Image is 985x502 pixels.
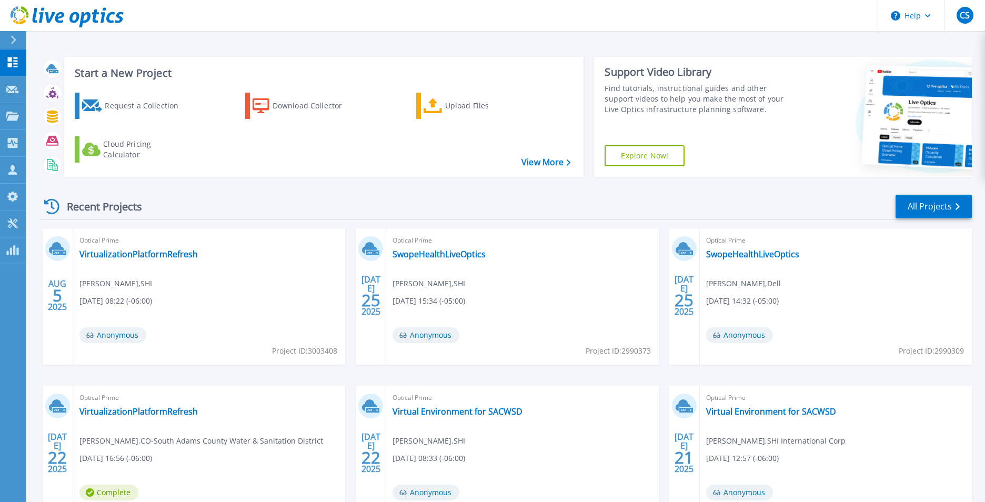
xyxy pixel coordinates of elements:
div: Request a Collection [105,95,189,116]
span: Anonymous [706,485,773,500]
a: VirtualizationPlatformRefresh [79,406,198,417]
a: SwopeHealthLiveOptics [393,249,486,259]
div: [DATE] 2025 [361,434,381,472]
div: Recent Projects [41,194,156,219]
h3: Start a New Project [75,67,570,79]
span: [PERSON_NAME] , CO-South Adams County Water & Sanitation District [79,435,323,447]
span: Optical Prime [706,235,966,246]
span: [DATE] 08:22 (-06:00) [79,295,152,307]
a: VirtualizationPlatformRefresh [79,249,198,259]
a: Virtual Environment for SACWSD [393,406,522,417]
span: [PERSON_NAME] , SHI [79,278,152,289]
span: Project ID: 2990309 [899,345,964,357]
div: Cloud Pricing Calculator [103,139,187,160]
span: [PERSON_NAME] , SHI International Corp [706,435,846,447]
div: Support Video Library [605,65,797,79]
a: View More [521,157,570,167]
span: Project ID: 2990373 [586,345,651,357]
span: Anonymous [393,327,459,343]
div: Upload Files [445,95,529,116]
span: 22 [361,453,380,462]
span: [DATE] 08:33 (-06:00) [393,453,465,464]
a: Virtual Environment for SACWSD [706,406,836,417]
span: [DATE] 14:32 (-05:00) [706,295,779,307]
span: Optical Prime [393,392,652,404]
div: Find tutorials, instructional guides and other support videos to help you make the most of your L... [605,83,797,115]
span: Anonymous [79,327,146,343]
a: Explore Now! [605,145,685,166]
div: AUG 2025 [47,276,67,315]
a: Upload Files [416,93,534,119]
a: Download Collector [245,93,363,119]
span: [DATE] 12:57 (-06:00) [706,453,779,464]
span: [PERSON_NAME] , SHI [393,278,465,289]
div: [DATE] 2025 [674,434,694,472]
span: Optical Prime [393,235,652,246]
span: [DATE] 16:56 (-06:00) [79,453,152,464]
span: [DATE] 15:34 (-05:00) [393,295,465,307]
div: [DATE] 2025 [674,276,694,315]
span: Optical Prime [79,235,339,246]
span: 25 [361,296,380,305]
span: 25 [675,296,693,305]
span: CS [960,11,970,19]
span: Complete [79,485,138,500]
span: Optical Prime [706,392,966,404]
span: Project ID: 3003408 [272,345,337,357]
div: Download Collector [273,95,357,116]
span: 22 [48,453,67,462]
div: [DATE] 2025 [361,276,381,315]
span: 21 [675,453,693,462]
span: 5 [53,291,62,300]
span: [PERSON_NAME] , SHI [393,435,465,447]
span: Anonymous [393,485,459,500]
span: Optical Prime [79,392,339,404]
span: Anonymous [706,327,773,343]
span: [PERSON_NAME] , Dell [706,278,781,289]
a: All Projects [896,195,972,218]
div: [DATE] 2025 [47,434,67,472]
a: SwopeHealthLiveOptics [706,249,799,259]
a: Request a Collection [75,93,192,119]
a: Cloud Pricing Calculator [75,136,192,163]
